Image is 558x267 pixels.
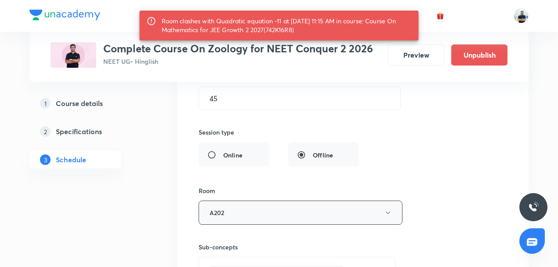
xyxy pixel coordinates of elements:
[433,9,447,23] button: avatar
[29,10,100,22] a: Company Logo
[56,126,102,137] h5: Specifications
[514,8,529,23] img: URVIK PATEL
[56,98,103,109] h5: Course details
[40,98,51,109] p: 1
[40,126,51,137] p: 2
[29,95,149,112] a: 1Course details
[199,201,402,225] button: A202
[103,42,373,55] h3: Complete Course On Zoology for NEET Conquer 2 2026
[436,12,444,20] img: avatar
[199,186,215,195] h6: Room
[199,87,400,110] input: 45
[29,10,100,20] img: Company Logo
[56,154,86,165] h5: Schedule
[51,42,96,68] img: 7974760a87ff4e80941473a0f8f56abc.jpg
[103,57,373,66] p: NEET UG • Hinglish
[388,44,444,66] button: Preview
[29,123,149,140] a: 2Specifications
[199,242,396,252] h6: Sub-concepts
[40,154,51,165] p: 3
[199,128,234,137] h6: Session type
[528,202,539,212] img: ttu
[162,13,412,38] div: Room clashes with Quadratic equation -11 at [DATE] 11:15 AM in course: Course On Mathematics for ...
[451,44,507,66] button: Unpublish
